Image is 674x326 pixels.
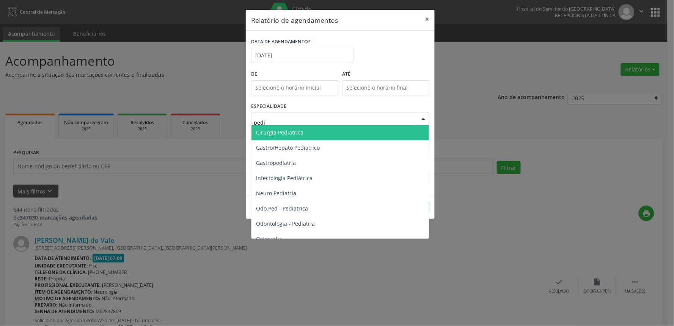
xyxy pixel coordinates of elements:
span: Cirurgia Pediatrica [256,129,303,136]
button: Close [419,10,435,28]
label: De [251,68,338,80]
input: Selecione o horário final [342,80,429,95]
label: ESPECIALIDADE [251,101,286,112]
label: ATÉ [342,68,429,80]
span: Odontologia - Pediatria [256,220,315,227]
h5: Relatório de agendamentos [251,15,338,25]
input: Seleciona uma especialidade [254,115,414,130]
span: Gastropediatria [256,159,296,166]
span: Neuro Pediatria [256,190,296,197]
span: Odo.Ped - Pediatrica [256,205,308,212]
input: Selecione o horário inicial [251,80,338,95]
input: Selecione uma data ou intervalo [251,48,353,63]
label: DATA DE AGENDAMENTO [251,36,311,48]
span: Infectologia Pediátrica [256,174,313,182]
span: Ortopedia [256,235,282,242]
span: Gastro/Hepato Pediatrico [256,144,320,151]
